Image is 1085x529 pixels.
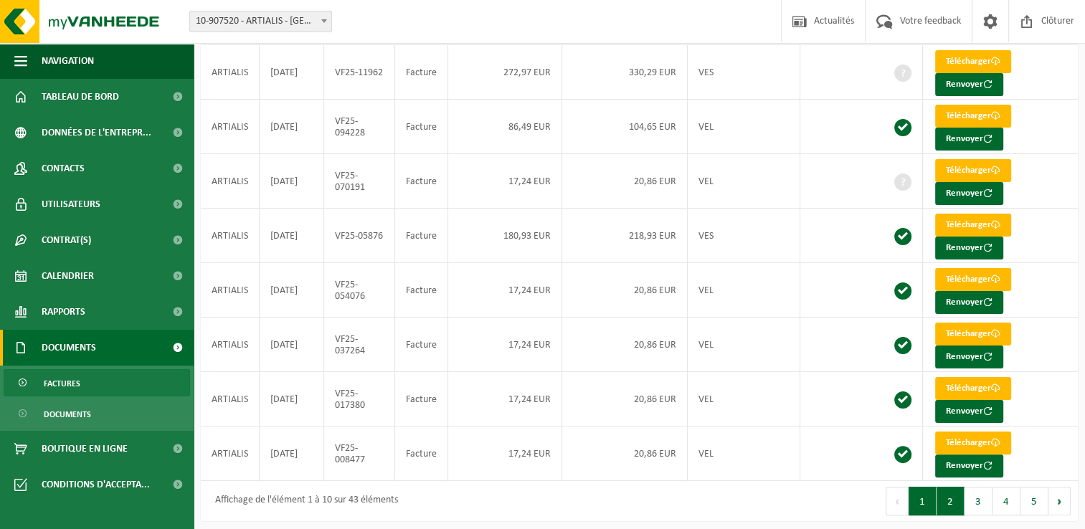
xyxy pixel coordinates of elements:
button: 4 [992,487,1020,515]
td: Facture [395,318,448,372]
td: ARTIALIS [201,426,260,481]
td: VEL [688,318,800,372]
td: VEL [688,263,800,318]
td: VEL [688,426,800,481]
td: [DATE] [260,426,324,481]
span: Données de l'entrepr... [42,115,151,151]
button: Previous [886,487,909,515]
span: Conditions d'accepta... [42,467,150,502]
span: Documents [44,401,91,428]
td: 330,29 EUR [562,45,688,100]
td: VEL [688,100,800,154]
td: VF25-11962 [324,45,395,100]
td: ARTIALIS [201,209,260,263]
td: [DATE] [260,263,324,318]
a: Télécharger [935,50,1011,73]
td: 17,24 EUR [448,372,562,426]
td: 20,86 EUR [562,154,688,209]
td: ARTIALIS [201,372,260,426]
td: ARTIALIS [201,45,260,100]
td: 20,86 EUR [562,426,688,481]
span: Tableau de bord [42,79,119,115]
button: Renvoyer [935,400,1003,423]
td: 20,86 EUR [562,318,688,372]
td: 17,24 EUR [448,318,562,372]
td: ARTIALIS [201,154,260,209]
td: 17,24 EUR [448,154,562,209]
button: Renvoyer [935,454,1003,477]
td: VF25-070191 [324,154,395,209]
button: 5 [1020,487,1048,515]
span: Navigation [42,43,94,79]
span: Factures [44,370,80,397]
td: Facture [395,372,448,426]
button: Renvoyer [935,182,1003,205]
td: VF25-017380 [324,372,395,426]
td: 180,93 EUR [448,209,562,263]
button: Renvoyer [935,237,1003,259]
td: 17,24 EUR [448,426,562,481]
span: 10-907520 - ARTIALIS - LIÈGE [189,11,332,32]
a: Télécharger [935,105,1011,128]
td: [DATE] [260,100,324,154]
td: VF25-008477 [324,426,395,481]
button: 1 [909,487,937,515]
a: Télécharger [935,377,1011,400]
span: Contrat(s) [42,222,91,258]
td: Facture [395,263,448,318]
td: 86,49 EUR [448,100,562,154]
span: Contacts [42,151,85,186]
td: VF25-054076 [324,263,395,318]
a: Télécharger [935,432,1011,454]
button: Renvoyer [935,73,1003,96]
td: ARTIALIS [201,318,260,372]
a: Factures [4,369,190,396]
td: 104,65 EUR [562,100,688,154]
td: Facture [395,154,448,209]
button: Renvoyer [935,345,1003,368]
td: ARTIALIS [201,100,260,154]
a: Télécharger [935,268,1011,291]
span: Rapports [42,294,85,330]
td: [DATE] [260,45,324,100]
td: [DATE] [260,372,324,426]
td: VEL [688,154,800,209]
span: 10-907520 - ARTIALIS - LIÈGE [190,11,331,32]
td: [DATE] [260,154,324,209]
a: Télécharger [935,323,1011,345]
button: Next [1048,487,1071,515]
div: Affichage de l'élément 1 à 10 sur 43 éléments [208,488,398,514]
button: 3 [965,487,992,515]
td: ARTIALIS [201,263,260,318]
td: Facture [395,426,448,481]
a: Télécharger [935,214,1011,237]
td: VF25-05876 [324,209,395,263]
a: Télécharger [935,159,1011,182]
td: [DATE] [260,318,324,372]
td: VES [688,45,800,100]
button: Renvoyer [935,291,1003,314]
td: Facture [395,45,448,100]
td: VEL [688,372,800,426]
td: VES [688,209,800,263]
span: Documents [42,330,96,366]
td: 272,97 EUR [448,45,562,100]
td: VF25-094228 [324,100,395,154]
td: 218,93 EUR [562,209,688,263]
td: VF25-037264 [324,318,395,372]
td: Facture [395,100,448,154]
td: Facture [395,209,448,263]
td: [DATE] [260,209,324,263]
button: Renvoyer [935,128,1003,151]
span: Boutique en ligne [42,431,128,467]
td: 17,24 EUR [448,263,562,318]
span: Utilisateurs [42,186,100,222]
td: 20,86 EUR [562,372,688,426]
button: 2 [937,487,965,515]
span: Calendrier [42,258,94,294]
a: Documents [4,400,190,427]
td: 20,86 EUR [562,263,688,318]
